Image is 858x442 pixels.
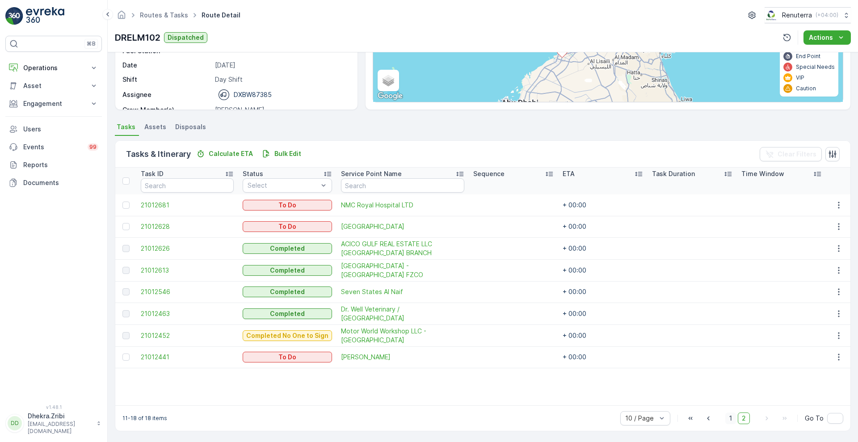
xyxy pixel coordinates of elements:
[341,240,464,257] span: ACICO GULF REAL ESTATE LLC [GEOGRAPHIC_DATA] BRANCH
[140,11,188,19] a: Routes & Tasks
[234,90,272,99] p: DXBW87385
[805,414,824,423] span: Go To
[5,59,102,77] button: Operations
[782,11,812,20] p: Renuterra
[23,99,84,108] p: Engagement
[89,143,97,151] p: 99
[117,13,126,21] a: Homepage
[23,160,98,169] p: Reports
[5,120,102,138] a: Users
[765,10,778,20] img: Screenshot_2024-07-26_at_13.33.01.png
[278,201,296,210] p: To Do
[243,169,263,178] p: Status
[341,222,464,231] span: [GEOGRAPHIC_DATA]
[796,74,804,81] p: VIP
[5,156,102,174] a: Reports
[341,178,464,193] input: Search
[796,63,835,71] p: Special Needs
[796,53,820,60] p: End Point
[122,75,211,84] p: Shift
[122,245,130,252] div: Toggle Row Selected
[141,222,234,231] a: 21012628
[164,32,207,43] button: Dispatched
[23,81,84,90] p: Asset
[341,305,464,323] a: Dr. Well Veterinary / Jumeirah
[28,412,92,421] p: Dhekra.Zribi
[341,261,464,279] a: Centara Mirage Beach Resort -Dubai FZCO
[122,332,130,339] div: Toggle Row Selected
[341,327,464,345] span: Motor World Workshop LLC - [GEOGRAPHIC_DATA]
[243,330,332,341] button: Completed No One to Sign
[5,138,102,156] a: Events99
[122,223,130,230] div: Toggle Row Selected
[341,287,464,296] a: Seven States Al Naif
[278,353,296,362] p: To Do
[341,261,464,279] span: [GEOGRAPHIC_DATA] -[GEOGRAPHIC_DATA] FZCO
[725,413,736,424] span: 1
[816,12,838,19] p: ( +04:00 )
[122,267,130,274] div: Toggle Row Selected
[141,287,234,296] a: 21012546
[809,33,833,42] p: Actions
[652,169,695,178] p: Task Duration
[215,61,348,70] p: [DATE]
[122,105,211,114] p: Crew Member(s)
[558,281,648,303] td: + 00:00
[375,90,405,102] img: Google
[122,354,130,361] div: Toggle Row Selected
[5,95,102,113] button: Engagement
[141,331,234,340] a: 21012452
[270,266,305,275] p: Completed
[341,353,464,362] span: [PERSON_NAME]
[23,63,84,72] p: Operations
[141,178,234,193] input: Search
[765,7,851,23] button: Renuterra(+04:00)
[803,30,851,45] button: Actions
[341,201,464,210] span: NMC Royal Hospital LTD
[558,216,648,237] td: + 00:00
[243,200,332,210] button: To Do
[141,201,234,210] a: 21012681
[243,265,332,276] button: Completed
[141,353,234,362] a: 21012441
[473,169,505,178] p: Sequence
[122,202,130,209] div: Toggle Row Selected
[175,122,206,131] span: Disposals
[5,174,102,192] a: Documents
[126,148,191,160] p: Tasks & Itinerary
[341,327,464,345] a: Motor World Workshop LLC - Deira
[87,40,96,47] p: ⌘B
[5,77,102,95] button: Asset
[243,352,332,362] button: To Do
[558,324,648,346] td: + 00:00
[778,150,816,159] p: Clear Filters
[5,7,23,25] img: logo
[5,404,102,410] span: v 1.48.1
[168,33,204,42] p: Dispatched
[141,266,234,275] a: 21012613
[122,288,130,295] div: Toggle Row Selected
[558,259,648,281] td: + 00:00
[215,105,348,114] p: [PERSON_NAME]
[209,149,253,158] p: Calculate ETA
[341,353,464,362] a: AMIR BELADI POLYCLINIC
[738,413,750,424] span: 2
[122,415,167,422] p: 11-18 of 18 items
[243,243,332,254] button: Completed
[141,309,234,318] a: 21012463
[141,244,234,253] a: 21012626
[563,169,575,178] p: ETA
[558,237,648,259] td: + 00:00
[760,147,822,161] button: Clear Filters
[270,287,305,296] p: Completed
[28,421,92,435] p: [EMAIL_ADDRESS][DOMAIN_NAME]
[200,11,242,20] span: Route Detail
[23,178,98,187] p: Documents
[117,122,135,131] span: Tasks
